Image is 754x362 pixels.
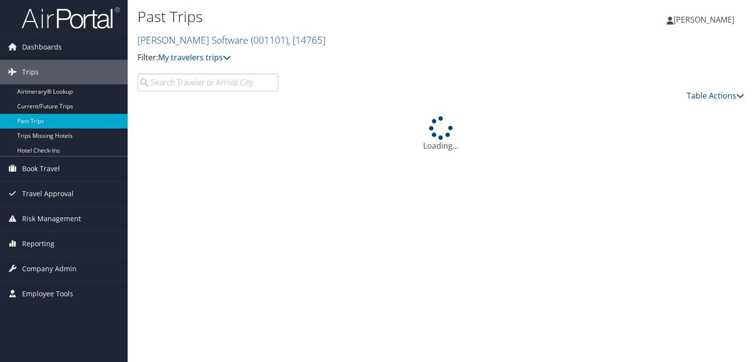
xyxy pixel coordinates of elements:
[22,232,54,256] span: Reporting
[158,52,231,63] a: My travelers trips
[22,181,74,206] span: Travel Approval
[22,35,62,59] span: Dashboards
[22,257,77,281] span: Company Admin
[22,60,39,84] span: Trips
[137,6,542,27] h1: Past Trips
[137,116,744,152] div: Loading...
[22,156,60,181] span: Book Travel
[137,33,325,47] a: [PERSON_NAME] Software
[673,14,734,25] span: [PERSON_NAME]
[137,52,542,64] p: Filter:
[667,5,744,34] a: [PERSON_NAME]
[251,33,288,47] span: ( 001101 )
[137,74,278,91] input: Search Traveler or Arrival City
[288,33,325,47] span: , [ 14765 ]
[687,90,744,101] a: Table Actions
[22,6,120,29] img: airportal-logo.png
[22,207,81,231] span: Risk Management
[22,282,73,306] span: Employee Tools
